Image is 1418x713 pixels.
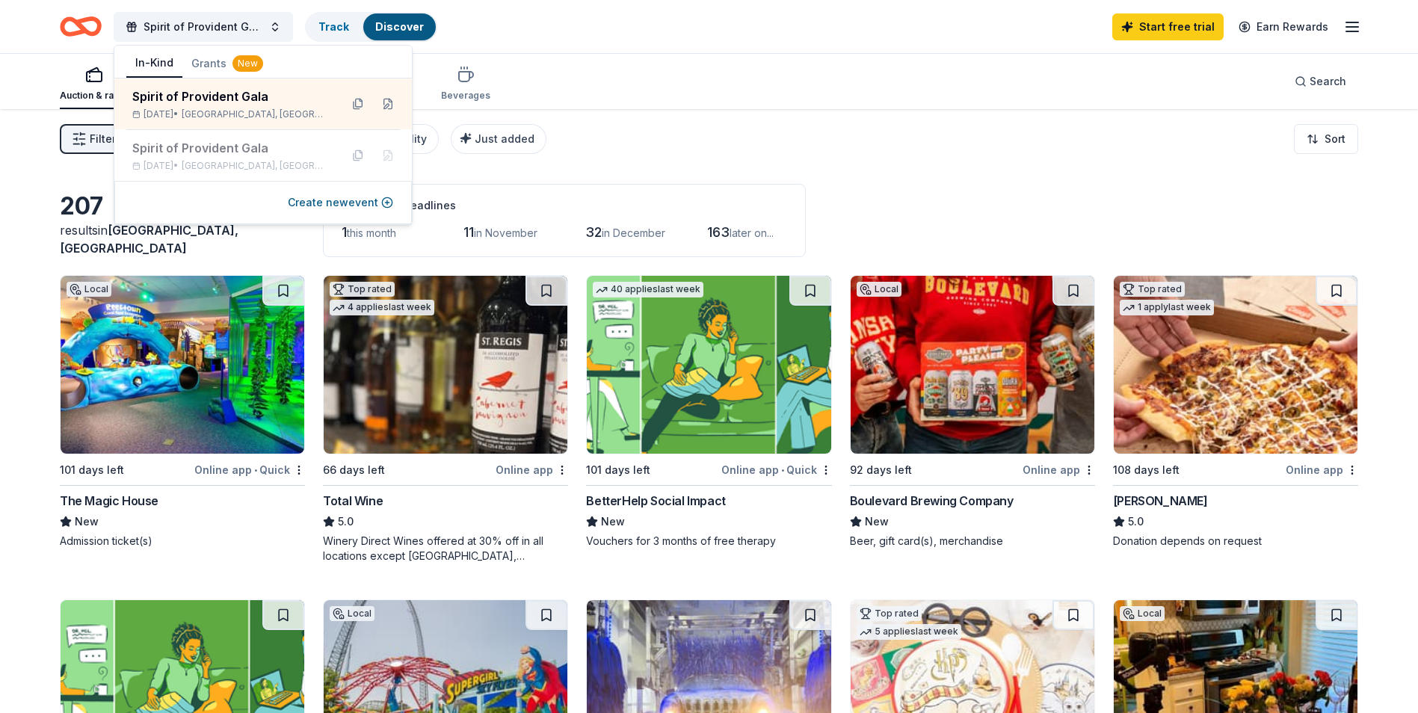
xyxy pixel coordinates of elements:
div: Beer, gift card(s), merchandise [850,534,1095,549]
div: Local [857,282,901,297]
div: Local [330,606,374,621]
div: [DATE] • [132,160,328,172]
button: Auction & raffle [60,60,128,109]
div: 92 days left [850,461,912,479]
span: 163 [707,224,730,240]
span: [GEOGRAPHIC_DATA], [GEOGRAPHIC_DATA] [182,160,328,172]
span: 32 [585,224,602,240]
a: Image for BetterHelp Social Impact40 applieslast week101 days leftOnline app•QuickBetterHelp Soci... [586,275,831,549]
button: Grants [182,50,272,77]
span: Search [1310,72,1346,90]
a: Home [60,9,102,44]
span: New [75,513,99,531]
span: 5.0 [338,513,354,531]
button: Beverages [441,60,490,109]
button: Sort [1294,124,1358,154]
a: Track [318,20,348,33]
div: New [232,55,263,72]
div: 101 days left [586,461,650,479]
div: 40 applies last week [593,282,703,297]
span: in December [602,226,665,239]
div: Online app Quick [194,460,305,479]
div: Top rated [330,282,395,297]
a: Image for Boulevard Brewing CompanyLocal92 days leftOnline appBoulevard Brewing CompanyNewBeer, g... [850,275,1095,549]
div: Local [67,282,111,297]
span: New [601,513,625,531]
span: in November [474,226,537,239]
a: Image for The Magic HouseLocal101 days leftOnline app•QuickThe Magic HouseNewAdmission ticket(s) [60,275,305,549]
div: Donation depends on request [1113,534,1358,549]
span: Filter [90,130,116,148]
div: 66 days left [323,461,385,479]
div: Top rated [1120,282,1185,297]
a: Discover [375,20,424,33]
img: Image for Total Wine [324,276,567,454]
div: Local [1120,606,1165,621]
a: Start free trial [1112,13,1224,40]
a: Earn Rewards [1230,13,1337,40]
div: Application deadlines [342,197,787,214]
button: Create newevent [288,194,393,212]
span: later on... [730,226,774,239]
span: this month [347,226,396,239]
span: 1 [342,224,347,240]
div: Online app [1286,460,1358,479]
button: TrackDiscover [305,12,437,42]
div: Online app [496,460,568,479]
div: BetterHelp Social Impact [586,492,725,510]
button: Spirit of Provident Gala [114,12,293,42]
div: 5 applies last week [857,624,961,640]
div: Admission ticket(s) [60,534,305,549]
img: Image for The Magic House [61,276,304,454]
span: New [865,513,889,531]
span: Sort [1325,130,1345,148]
span: Spirit of Provident Gala [144,18,263,36]
a: Image for Casey'sTop rated1 applylast week108 days leftOnline app[PERSON_NAME]5.0Donation depends... [1113,275,1358,549]
div: 4 applies last week [330,300,434,315]
div: 101 days left [60,461,124,479]
div: Top rated [857,606,922,621]
div: Boulevard Brewing Company [850,492,1014,510]
div: Spirit of Provident Gala [132,87,328,105]
div: Beverages [441,90,490,102]
div: Total Wine [323,492,383,510]
div: Auction & raffle [60,90,128,102]
div: The Magic House [60,492,158,510]
div: Winery Direct Wines offered at 30% off in all locations except [GEOGRAPHIC_DATA], [GEOGRAPHIC_DAT... [323,534,568,564]
span: • [254,464,257,476]
div: 1 apply last week [1120,300,1214,315]
div: 207 [60,191,305,221]
div: [PERSON_NAME] [1113,492,1208,510]
div: 108 days left [1113,461,1180,479]
img: Image for Boulevard Brewing Company [851,276,1094,454]
span: • [781,464,784,476]
div: results [60,221,305,257]
div: Online app [1023,460,1095,479]
button: Filter2 [60,124,128,154]
span: [GEOGRAPHIC_DATA], [GEOGRAPHIC_DATA] [182,108,328,120]
img: Image for Casey's [1114,276,1357,454]
div: [DATE] • [132,108,328,120]
img: Image for BetterHelp Social Impact [587,276,830,454]
span: 5.0 [1128,513,1144,531]
div: Vouchers for 3 months of free therapy [586,534,831,549]
span: 11 [463,224,474,240]
button: Search [1283,67,1358,96]
span: Just added [475,132,534,145]
div: Online app Quick [721,460,832,479]
div: Spirit of Provident Gala [132,139,328,157]
button: In-Kind [126,49,182,78]
button: Just added [451,124,546,154]
a: Image for Total WineTop rated4 applieslast week66 days leftOnline appTotal Wine5.0Winery Direct W... [323,275,568,564]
